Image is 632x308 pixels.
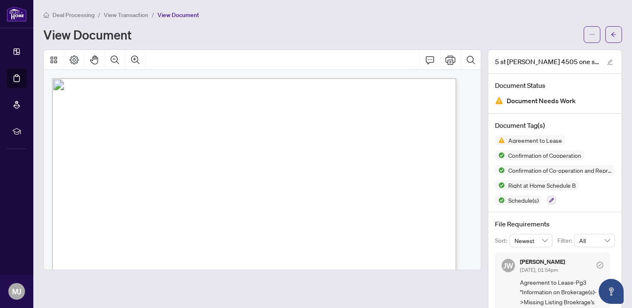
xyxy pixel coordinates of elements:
span: ellipsis [589,32,595,37]
span: Deal Processing [52,11,95,19]
h4: File Requirements [495,219,615,229]
li: / [152,10,154,20]
img: Document Status [495,97,503,105]
span: edit [607,59,613,65]
img: Status Icon [495,135,505,145]
button: Open asap [599,279,624,304]
span: Schedule(s) [505,197,542,203]
span: check-circle [597,262,603,268]
span: [DATE], 01:54pm [520,267,558,273]
span: 5 st [PERSON_NAME] 4505 one signature.pdf [495,57,599,67]
h4: Document Tag(s) [495,120,615,130]
span: Confirmation of Cooperation [505,152,585,158]
span: View Transaction [104,11,148,19]
span: Agreement to Lease [505,137,565,143]
img: Status Icon [495,180,505,190]
span: arrow-left [611,32,617,37]
img: Status Icon [495,150,505,160]
p: Sort: [495,236,510,245]
span: home [43,12,49,18]
span: JW [503,260,513,271]
span: Right at Home Schedule B [505,182,579,188]
li: / [98,10,100,20]
h4: Document Status [495,80,615,90]
span: Confirmation of Co-operation and Representation—Buyer/Seller [505,167,615,173]
img: Status Icon [495,165,505,175]
img: logo [7,6,27,22]
p: Filter: [557,236,574,245]
h5: [PERSON_NAME] [520,259,565,265]
span: MJ [12,286,21,297]
span: All [579,234,610,247]
h1: View Document [43,28,132,41]
span: View Document [157,11,199,19]
span: Document Needs Work [507,95,576,107]
img: Status Icon [495,195,505,205]
span: Newest [515,234,548,247]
